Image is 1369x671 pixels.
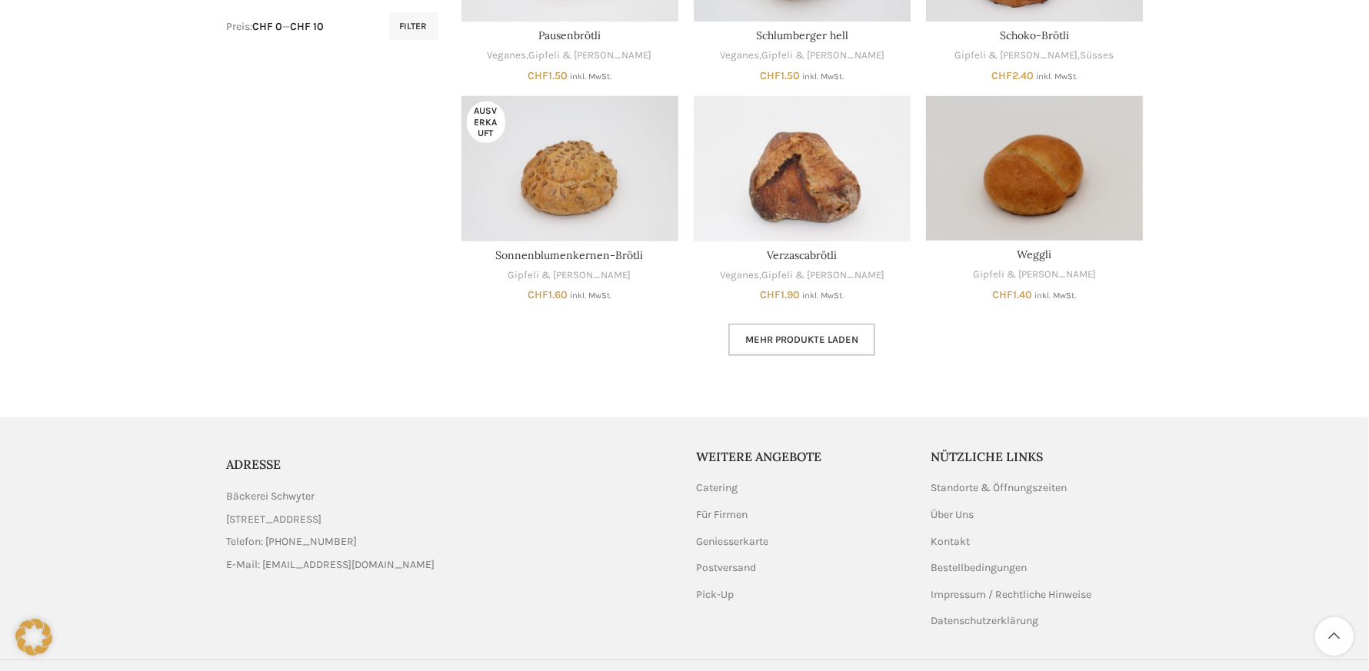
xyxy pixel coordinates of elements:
a: Gipfeli & [PERSON_NAME] [508,268,631,283]
a: Mehr Produkte laden [728,324,875,356]
small: inkl. MwSt. [570,291,611,301]
span: CHF 0 [252,20,282,33]
a: Bestellbedingungen [931,560,1029,576]
a: List item link [226,533,673,550]
a: Sonnenblumenkernen-Brötli [461,96,678,241]
span: CHF [528,288,548,301]
a: Gipfeli & [PERSON_NAME] [954,48,1078,63]
span: CHF [528,69,548,82]
span: ADRESSE [226,457,281,472]
a: Catering [696,480,739,496]
span: Ausverkauft [467,101,505,142]
a: Postversand [696,560,758,576]
a: List item link [226,556,673,573]
bdi: 1.50 [760,69,800,82]
a: Verzascabrötli [767,248,837,262]
a: Weggli [1017,247,1051,261]
small: inkl. MwSt. [1034,291,1076,301]
div: , [694,48,911,63]
button: Filter [389,12,438,40]
a: Über Uns [931,507,976,523]
bdi: 1.60 [528,288,568,301]
span: [STREET_ADDRESS] [226,511,321,528]
a: Veganes [488,48,527,63]
a: Schlumberger hell [756,28,848,42]
bdi: 1.90 [760,288,800,301]
a: Weggli [926,96,1143,241]
a: Veganes [720,48,759,63]
div: , [694,268,911,283]
span: CHF [991,69,1012,82]
a: Scroll to top button [1315,617,1354,656]
a: Gipfeli & [PERSON_NAME] [761,268,884,283]
small: inkl. MwSt. [802,291,844,301]
a: Gipfeli & [PERSON_NAME] [761,48,884,63]
div: Preis: — [226,19,324,35]
a: Süsses [1080,48,1114,63]
span: CHF [992,288,1013,301]
small: inkl. MwSt. [570,71,611,81]
a: Impressum / Rechtliche Hinweise [931,587,1094,603]
span: CHF [760,69,781,82]
a: Pausenbrötli [538,28,601,42]
a: Gipfeli & [PERSON_NAME] [529,48,652,63]
a: Standorte & Öffnungszeiten [931,480,1069,496]
div: , [926,48,1143,63]
bdi: 1.50 [528,69,568,82]
bdi: 1.40 [992,288,1032,301]
a: Schoko-Brötli [1000,28,1069,42]
div: , [461,48,678,63]
a: Geniesserkarte [696,534,770,550]
bdi: 2.40 [991,69,1034,82]
a: Veganes [720,268,759,283]
span: CHF [760,288,781,301]
span: Mehr Produkte laden [745,334,858,346]
span: CHF 10 [290,20,324,33]
h5: Weitere Angebote [696,448,908,465]
a: Sonnenblumenkernen-Brötli [496,248,644,262]
a: Kontakt [931,534,972,550]
a: Pick-Up [696,587,735,603]
h5: Nützliche Links [931,448,1144,465]
a: Für Firmen [696,507,749,523]
a: Verzascabrötli [694,96,911,241]
a: Datenschutzerklärung [931,613,1041,629]
span: Bäckerei Schwyter [226,488,315,505]
small: inkl. MwSt. [802,71,844,81]
small: inkl. MwSt. [1036,71,1078,81]
a: Gipfeli & [PERSON_NAME] [973,267,1096,282]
